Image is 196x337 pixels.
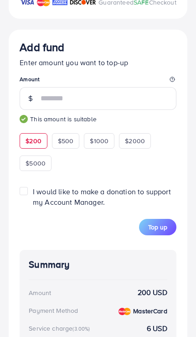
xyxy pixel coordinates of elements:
[20,115,28,123] img: guide
[26,159,46,168] span: $5000
[29,259,167,270] h4: Summary
[20,75,176,87] legend: Amount
[133,306,167,316] strong: MasterCard
[148,223,167,232] span: Top up
[125,136,145,145] span: $2000
[139,219,176,235] button: Top up
[138,287,167,298] strong: 200 USD
[119,308,131,315] img: credit
[20,57,176,68] p: Enter amount you want to top-up
[20,114,176,124] small: This amount is suitable
[72,325,90,332] small: (3.00%)
[33,187,171,207] span: I would like to make a donation to support my Account Manager.
[58,136,74,145] span: $500
[29,306,78,315] div: Payment Method
[26,136,41,145] span: $200
[90,136,108,145] span: $1000
[147,323,167,334] strong: 6 USD
[20,41,176,54] h3: Add fund
[29,288,51,297] div: Amount
[157,296,189,330] iframe: Chat
[29,324,93,333] div: Service charge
